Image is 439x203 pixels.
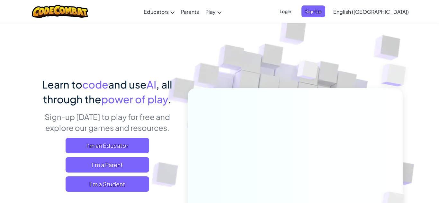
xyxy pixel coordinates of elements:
[147,78,156,91] span: AI
[333,8,409,15] span: English ([GEOGRAPHIC_DATA])
[108,78,147,91] span: and use
[330,3,412,20] a: English ([GEOGRAPHIC_DATA])
[285,48,331,96] img: Overlap cubes
[202,3,225,20] a: Play
[140,3,178,20] a: Educators
[36,111,178,133] p: Sign-up [DATE] to play for free and explore our games and resources.
[82,78,108,91] span: code
[144,8,169,15] span: Educators
[42,78,82,91] span: Learn to
[276,5,295,17] button: Login
[66,157,149,173] a: I'm a Parent
[66,138,149,153] a: I'm an Educator
[368,48,424,102] img: Overlap cubes
[32,5,88,18] img: CodeCombat logo
[66,176,149,192] button: I'm a Student
[101,93,168,106] span: power of play
[178,3,202,20] a: Parents
[168,93,171,106] span: .
[301,5,325,17] button: Sign Up
[205,8,216,15] span: Play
